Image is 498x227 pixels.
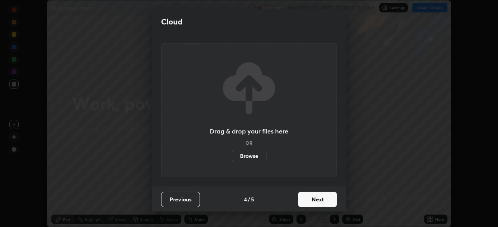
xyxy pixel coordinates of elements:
[298,192,337,207] button: Next
[244,195,247,203] h4: 4
[210,128,288,134] h3: Drag & drop your files here
[161,17,182,27] h2: Cloud
[161,192,200,207] button: Previous
[248,195,250,203] h4: /
[245,140,253,145] h5: OR
[251,195,254,203] h4: 5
